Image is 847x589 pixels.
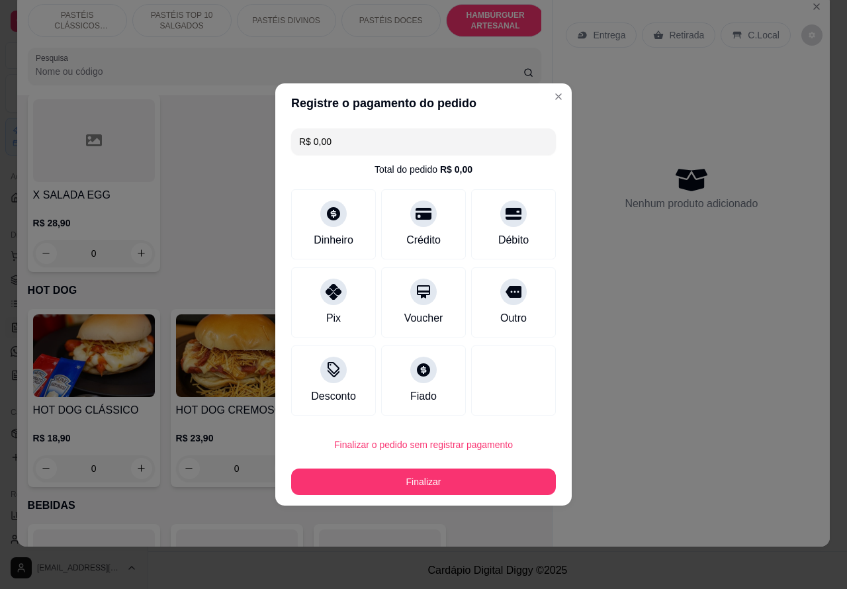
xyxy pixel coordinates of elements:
[440,163,472,176] div: R$ 0,00
[500,310,527,326] div: Outro
[314,232,353,248] div: Dinheiro
[326,310,341,326] div: Pix
[275,83,572,123] header: Registre o pagamento do pedido
[375,163,472,176] div: Total do pedido
[498,232,529,248] div: Débito
[406,232,441,248] div: Crédito
[299,128,548,155] input: Ex.: hambúrguer de cordeiro
[548,86,569,107] button: Close
[410,388,437,404] div: Fiado
[291,469,556,495] button: Finalizar
[291,431,556,458] button: Finalizar o pedido sem registrar pagamento
[404,310,443,326] div: Voucher
[311,388,356,404] div: Desconto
